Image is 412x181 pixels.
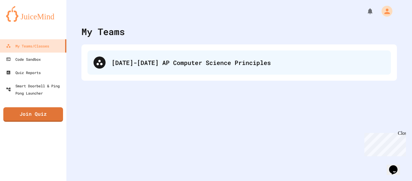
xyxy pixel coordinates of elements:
div: My Teams/Classes [6,42,49,50]
a: Join Quiz [3,107,63,122]
div: My Teams [81,25,125,38]
div: My Notifications [355,6,375,16]
iframe: chat widget [387,157,406,175]
div: My Account [375,4,394,18]
div: Code Sandbox [6,56,41,63]
div: [DATE]-[DATE] AP Computer Science Principles [112,58,385,67]
div: Smart Doorbell & Ping Pong Launcher [6,82,64,97]
div: [DATE]-[DATE] AP Computer Science Principles [87,50,391,75]
iframe: chat widget [362,131,406,156]
div: Chat with us now!Close [2,2,42,38]
img: logo-orange.svg [6,6,60,22]
div: Quiz Reports [6,69,41,76]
